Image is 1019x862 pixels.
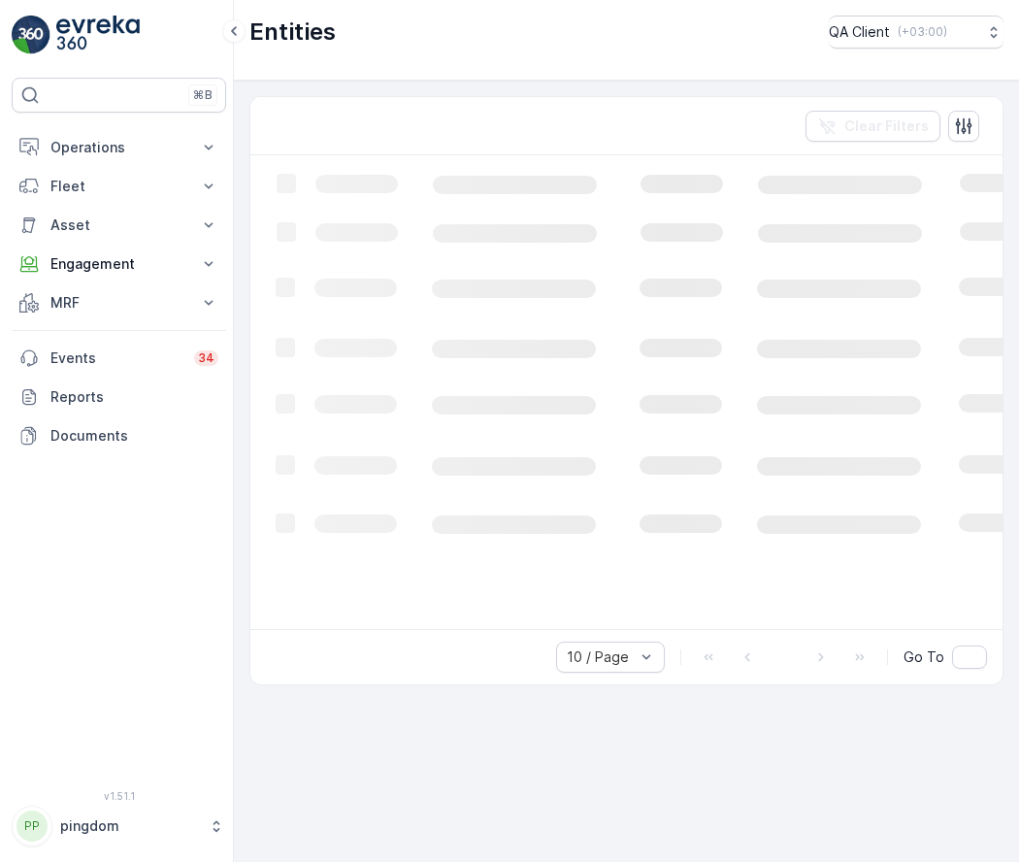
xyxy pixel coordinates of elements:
div: PP [16,811,48,842]
button: QA Client(+03:00) [829,16,1003,49]
a: Events34 [12,339,226,378]
p: Clear Filters [844,116,929,136]
p: Reports [50,387,218,407]
button: Operations [12,128,226,167]
p: QA Client [829,22,890,42]
p: Events [50,348,182,368]
p: Asset [50,215,187,235]
p: MRF [50,293,187,313]
p: pingdom [60,816,199,836]
button: Fleet [12,167,226,206]
p: Entities [249,17,336,48]
p: Documents [50,426,218,446]
p: Engagement [50,254,187,274]
p: 34 [198,350,214,366]
p: Operations [50,138,187,157]
p: Fleet [50,177,187,196]
p: ⌘B [193,87,213,103]
button: Engagement [12,245,226,283]
a: Documents [12,416,226,455]
button: Clear Filters [805,111,940,142]
img: logo [12,16,50,54]
button: Asset [12,206,226,245]
a: Reports [12,378,226,416]
button: PPpingdom [12,806,226,846]
button: MRF [12,283,226,322]
img: logo_light-DOdMpM7g.png [56,16,140,54]
span: v 1.51.1 [12,790,226,802]
p: ( +03:00 ) [898,24,947,40]
span: Go To [904,647,944,667]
